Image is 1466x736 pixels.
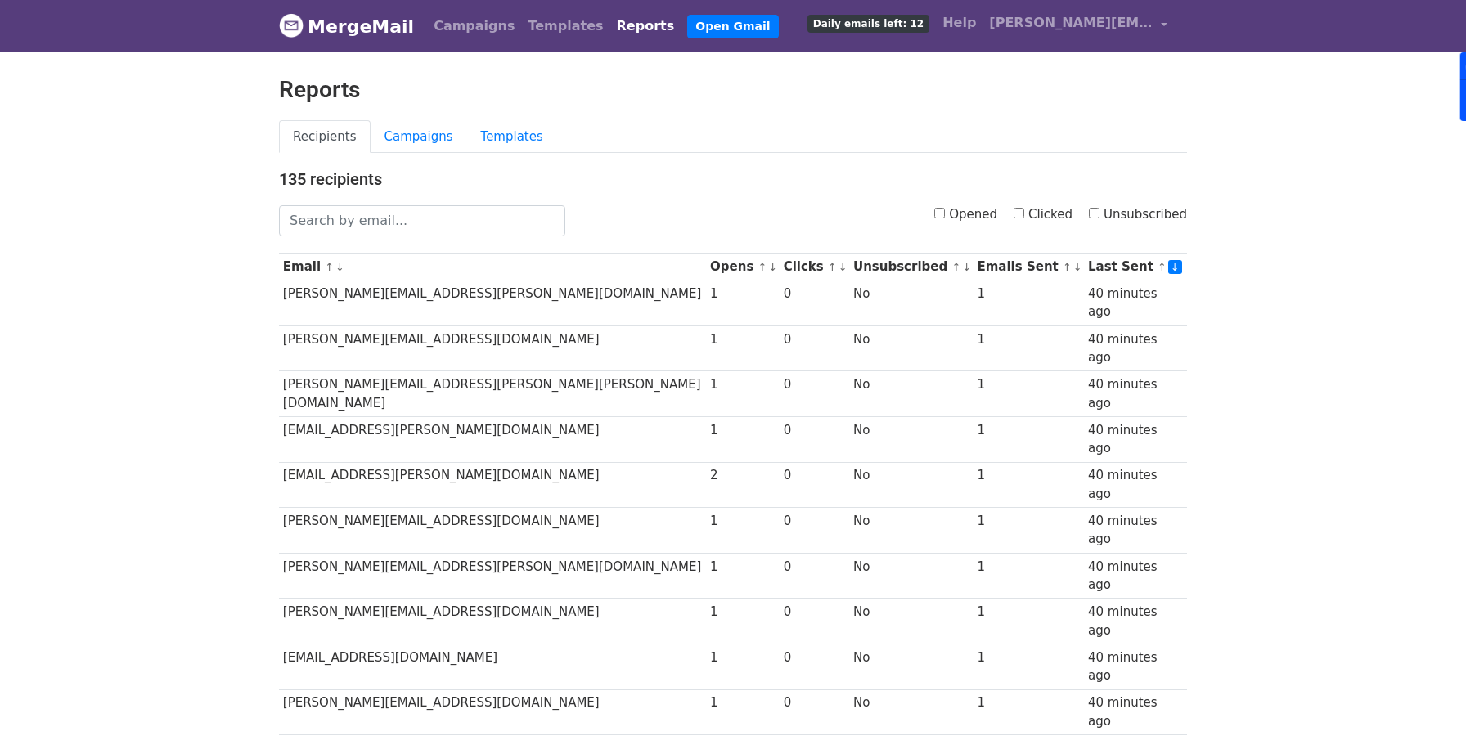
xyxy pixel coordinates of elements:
[279,254,706,280] th: Email
[1084,689,1187,735] td: 40 minutes ago
[780,508,849,554] td: 0
[279,462,706,508] td: [EMAIL_ADDRESS][PERSON_NAME][DOMAIN_NAME]
[279,644,706,689] td: [EMAIL_ADDRESS][DOMAIN_NAME]
[706,416,780,462] td: 1
[706,599,780,644] td: 1
[706,508,780,554] td: 1
[768,261,777,273] a: ↓
[1084,416,1187,462] td: 40 minutes ago
[849,689,973,735] td: No
[279,325,706,371] td: [PERSON_NAME][EMAIL_ADDRESS][DOMAIN_NAME]
[974,599,1085,644] td: 1
[780,325,849,371] td: 0
[849,462,973,508] td: No
[974,644,1085,689] td: 1
[1084,553,1187,599] td: 40 minutes ago
[801,7,936,39] a: Daily emails left: 12
[934,208,945,218] input: Opened
[849,254,973,280] th: Unsubscribed
[974,462,1085,508] td: 1
[521,10,609,43] a: Templates
[989,13,1153,33] span: [PERSON_NAME][EMAIL_ADDRESS][DOMAIN_NAME]
[1014,208,1024,218] input: Clicked
[974,508,1085,554] td: 1
[706,644,780,689] td: 1
[706,689,780,735] td: 1
[849,599,973,644] td: No
[1084,599,1187,644] td: 40 minutes ago
[1158,261,1167,273] a: ↑
[467,120,557,154] a: Templates
[983,7,1174,45] a: [PERSON_NAME][EMAIL_ADDRESS][DOMAIN_NAME]
[758,261,767,273] a: ↑
[1014,205,1073,224] label: Clicked
[962,261,971,273] a: ↓
[279,120,371,154] a: Recipients
[335,261,344,273] a: ↓
[951,261,960,273] a: ↑
[974,553,1085,599] td: 1
[706,325,780,371] td: 1
[1168,260,1182,274] a: ↓
[279,508,706,554] td: [PERSON_NAME][EMAIL_ADDRESS][DOMAIN_NAME]
[279,599,706,644] td: [PERSON_NAME][EMAIL_ADDRESS][DOMAIN_NAME]
[849,325,973,371] td: No
[279,553,706,599] td: [PERSON_NAME][EMAIL_ADDRESS][PERSON_NAME][DOMAIN_NAME]
[706,553,780,599] td: 1
[279,76,1187,104] h2: Reports
[780,689,849,735] td: 0
[279,280,706,326] td: [PERSON_NAME][EMAIL_ADDRESS][PERSON_NAME][DOMAIN_NAME]
[780,644,849,689] td: 0
[974,416,1085,462] td: 1
[780,416,849,462] td: 0
[839,261,848,273] a: ↓
[849,280,973,326] td: No
[849,553,973,599] td: No
[780,254,849,280] th: Clicks
[279,13,304,38] img: MergeMail logo
[1084,280,1187,326] td: 40 minutes ago
[610,10,681,43] a: Reports
[828,261,837,273] a: ↑
[780,462,849,508] td: 0
[279,371,706,417] td: [PERSON_NAME][EMAIL_ADDRESS][PERSON_NAME][PERSON_NAME][DOMAIN_NAME]
[849,371,973,417] td: No
[1089,208,1099,218] input: Unsubscribed
[325,261,334,273] a: ↑
[687,15,778,38] a: Open Gmail
[706,254,780,280] th: Opens
[974,254,1085,280] th: Emails Sent
[974,280,1085,326] td: 1
[279,169,1187,189] h4: 135 recipients
[974,689,1085,735] td: 1
[934,205,997,224] label: Opened
[706,371,780,417] td: 1
[1084,462,1187,508] td: 40 minutes ago
[1084,371,1187,417] td: 40 minutes ago
[1084,644,1187,689] td: 40 minutes ago
[780,553,849,599] td: 0
[279,689,706,735] td: [PERSON_NAME][EMAIL_ADDRESS][DOMAIN_NAME]
[1089,205,1187,224] label: Unsubscribed
[936,7,983,39] a: Help
[780,599,849,644] td: 0
[807,15,929,33] span: Daily emails left: 12
[780,280,849,326] td: 0
[974,325,1085,371] td: 1
[427,10,521,43] a: Campaigns
[849,644,973,689] td: No
[1384,657,1466,736] iframe: Chat Widget
[849,416,973,462] td: No
[1063,261,1072,273] a: ↑
[371,120,467,154] a: Campaigns
[780,371,849,417] td: 0
[279,416,706,462] td: [EMAIL_ADDRESS][PERSON_NAME][DOMAIN_NAME]
[1084,254,1187,280] th: Last Sent
[849,508,973,554] td: No
[279,9,414,43] a: MergeMail
[706,462,780,508] td: 2
[1073,261,1082,273] a: ↓
[1084,325,1187,371] td: 40 minutes ago
[279,205,565,236] input: Search by email...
